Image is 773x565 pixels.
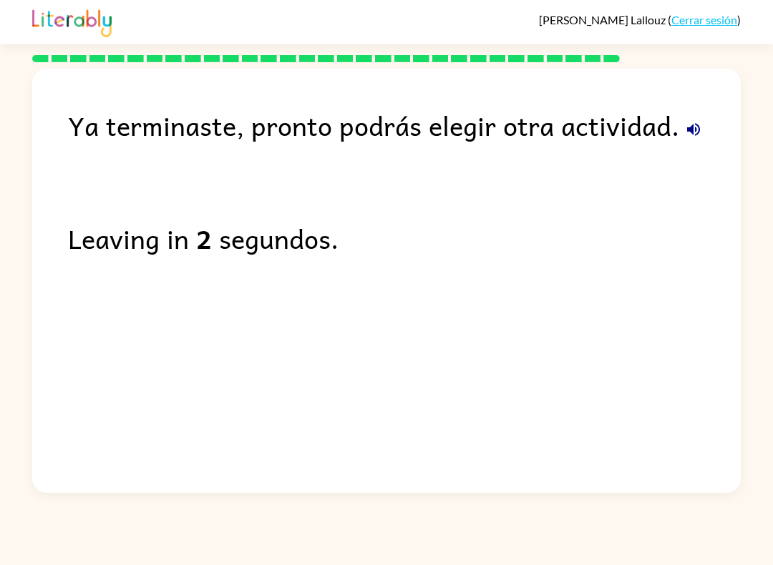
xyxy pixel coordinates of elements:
span: [PERSON_NAME] Lallouz [539,13,668,26]
div: ( ) [539,13,741,26]
b: 2 [196,217,212,259]
a: Cerrar sesión [671,13,737,26]
img: Literably [32,6,112,37]
div: Ya terminaste, pronto podrás elegir otra actividad. [68,104,741,146]
div: Leaving in segundos. [68,217,741,259]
